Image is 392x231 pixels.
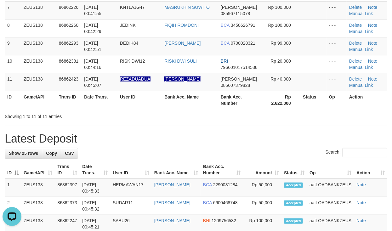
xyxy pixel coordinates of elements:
td: 11 [5,73,21,91]
th: Bank Acc. Name: activate to sort column ascending [152,161,201,179]
td: Rp 50,000 [243,197,281,215]
td: - - - [327,19,347,37]
td: ZEUS138 [21,55,56,73]
span: Accepted [284,200,303,206]
div: Showing 1 to 11 of 11 entries [5,111,159,120]
span: BRI [221,59,228,64]
th: Status: activate to sort column ascending [281,161,307,179]
th: Bank Acc. Number: activate to sort column ascending [201,161,243,179]
span: CSV [65,151,74,156]
span: RISKIDWI12 [120,59,145,64]
span: 86862381 [59,59,78,64]
span: Accepted [284,218,303,224]
td: Rp 50,000 [243,179,281,197]
a: Note [368,5,378,10]
th: Action [347,91,387,109]
a: Note [368,76,378,82]
span: [DATE] 00:42:51 [84,41,101,52]
span: Copy [46,151,57,156]
a: Manual Link [349,47,373,52]
a: [PERSON_NAME] [154,182,190,187]
span: Rp 40,000 [270,76,291,82]
td: 7 [5,1,21,19]
span: BNI [203,218,210,223]
span: Copy 3450626791 to clipboard [231,23,255,28]
td: ZEUS138 [21,37,56,55]
td: [DATE] 00:45:33 [80,179,110,197]
a: Note [356,218,366,223]
span: Copy 085967115078 to clipboard [221,11,250,16]
span: Rp 100,000 [268,5,291,10]
span: Rp 99,000 [270,41,291,46]
a: [PERSON_NAME] [154,200,190,205]
span: Copy 6600468748 to clipboard [213,200,238,205]
span: 86862423 [59,76,78,82]
th: Rp 2.622.000 [262,91,300,109]
th: Status [300,91,327,109]
th: Amount: activate to sort column ascending [243,161,281,179]
span: Rp 100,000 [268,23,291,28]
td: ZEUS138 [21,197,55,215]
span: [PERSON_NAME] [221,76,257,82]
td: - - - [327,73,347,91]
td: SUDAR11 [110,197,152,215]
span: 86862293 [59,41,78,46]
td: 86862397 [55,179,80,197]
span: [DATE] 00:41:55 [84,5,101,16]
th: Game/API: activate to sort column ascending [21,161,55,179]
button: Open LiveChat chat widget [3,3,21,21]
td: ZEUS138 [21,73,56,91]
th: Trans ID: activate to sort column ascending [55,161,80,179]
td: 2 [5,197,21,215]
a: MASRUKHIN SUWITO [164,5,210,10]
a: Delete [349,41,362,46]
th: Date Trans. [82,91,117,109]
th: Op: activate to sort column ascending [307,161,354,179]
span: BCA [203,182,212,187]
td: 9 [5,37,21,55]
a: Manual Link [349,83,373,88]
a: Manual Link [349,65,373,70]
span: [DATE] 00:45:07 [84,76,101,88]
td: HERMAWAN17 [110,179,152,197]
th: ID: activate to sort column descending [5,161,21,179]
span: BCA [221,23,230,28]
span: [DATE] 00:44:16 [84,59,101,70]
a: Note [368,41,378,46]
td: aafLOADBANKZEUS [307,197,354,215]
a: RISKI DWI SULI [164,59,197,64]
a: Manual Link [349,29,373,34]
th: Op [327,91,347,109]
label: Search: [326,148,387,157]
td: [DATE] 00:45:32 [80,197,110,215]
a: Show 25 rows [5,148,42,159]
td: - - - [327,55,347,73]
a: [PERSON_NAME] [154,218,190,223]
span: Copy 796601017514536 to clipboard [221,65,258,70]
a: Delete [349,76,362,82]
span: Show 25 rows [9,151,38,156]
td: 86862373 [55,197,80,215]
span: Rp 20,000 [270,59,291,64]
h1: Latest Deposit [5,132,387,145]
th: Trans ID [56,91,82,109]
a: Delete [349,59,362,64]
th: User ID: activate to sort column ascending [110,161,152,179]
a: Copy [42,148,61,159]
td: ZEUS138 [21,179,55,197]
span: DEDIK84 [120,41,138,46]
th: Action: activate to sort column ascending [354,161,387,179]
span: KNTLAJG47 [120,5,145,10]
a: CSV [61,148,78,159]
span: Copy 2290031284 to clipboard [213,182,238,187]
th: Date Trans.: activate to sort column ascending [80,161,110,179]
span: 86862226 [59,5,78,10]
th: Bank Acc. Name [162,91,218,109]
a: Manual Link [349,11,373,16]
a: Delete [349,5,362,10]
td: ZEUS138 [21,19,56,37]
a: Note [356,200,366,205]
a: Delete [349,23,362,28]
span: [PERSON_NAME] [221,5,257,10]
th: Bank Acc. Number [218,91,262,109]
